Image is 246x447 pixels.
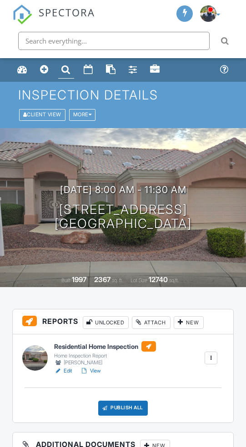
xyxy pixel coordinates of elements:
[98,401,148,416] div: Publish All
[54,353,156,359] div: Home Inspection Report
[83,316,129,329] div: Unlocked
[14,61,30,79] a: Dashboard
[12,13,95,31] a: SPECTORA
[132,316,171,329] div: Attach
[58,61,74,79] a: Inspections
[19,109,65,120] div: Client View
[12,5,32,25] img: The Best Home Inspection Software - Spectora
[80,61,96,79] a: Calendar
[54,341,156,367] a: Residential Home Inspection Home Inspection Report [PERSON_NAME]
[169,277,179,283] span: sq.ft.
[126,61,141,79] a: Settings
[18,111,68,118] a: Client View
[80,367,101,375] a: View
[112,277,123,283] span: sq. ft.
[18,88,228,102] h1: Inspection Details
[54,341,156,352] h6: Residential Home Inspection
[103,61,119,79] a: Templates
[61,277,70,283] span: Built
[18,32,210,50] input: Search everything...
[37,61,52,79] a: New Inspection
[217,61,232,79] a: Support Center
[54,359,156,367] div: [PERSON_NAME]
[94,275,110,284] div: 2367
[55,203,192,231] h1: [STREET_ADDRESS] [GEOGRAPHIC_DATA]
[131,277,147,283] span: Lot Size
[13,309,233,334] h3: Reports
[69,109,96,120] div: More
[72,275,86,284] div: 1997
[149,275,168,284] div: 12740
[200,5,216,22] img: 1c1037e502264338b55239e4da18b1ba.jpeg
[60,184,186,195] h3: [DATE] 8:00 am - 11:30 am
[147,61,163,79] a: Profile
[54,367,72,375] a: Edit
[174,316,204,329] div: New
[39,5,95,19] span: SPECTORA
